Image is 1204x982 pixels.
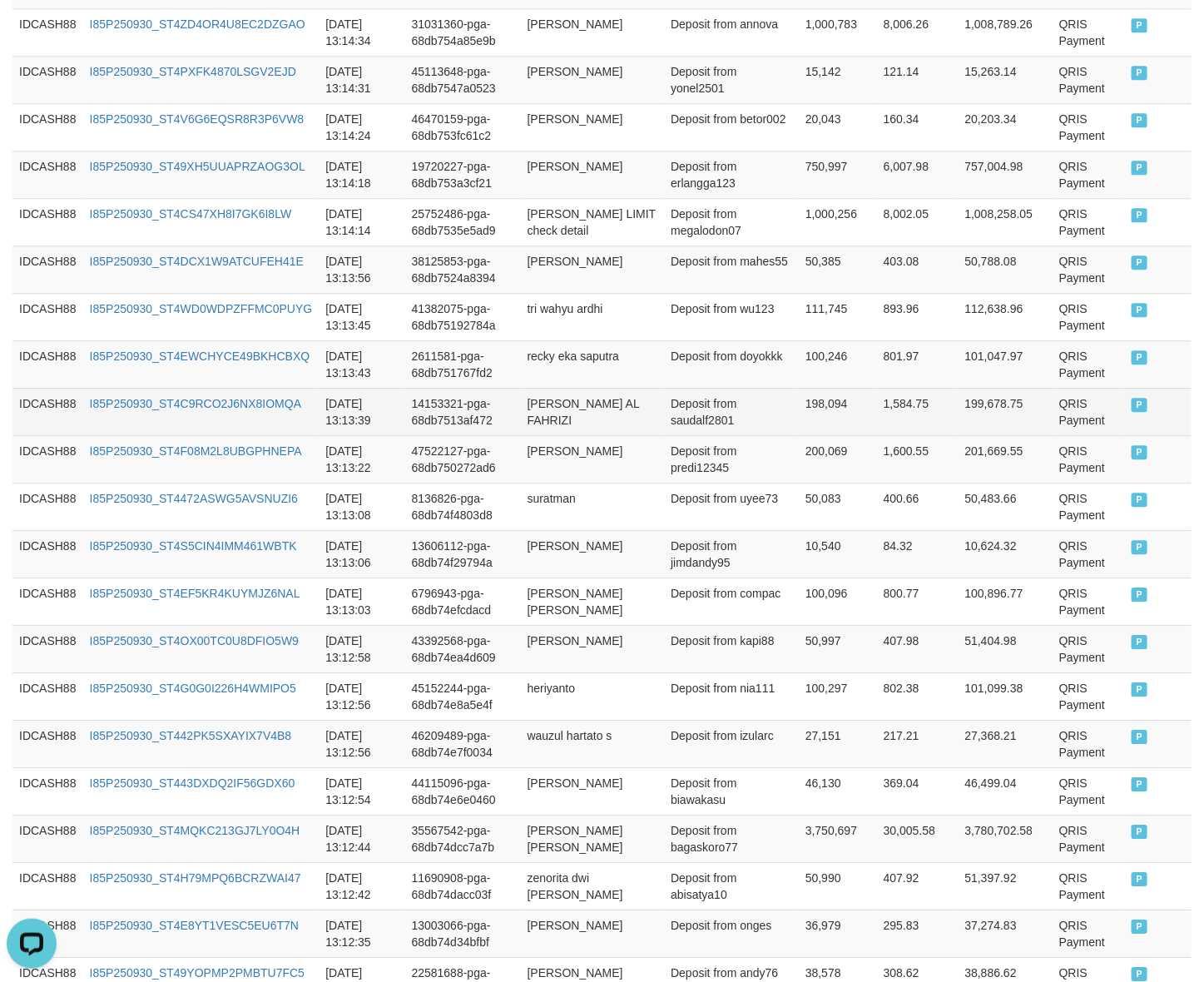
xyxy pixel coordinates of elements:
td: 46,130 [799,767,877,815]
span: PAID [1132,350,1148,365]
td: IDCASH88 [12,625,83,672]
a: I85P250930_ST4G0G0I226H4WMIPO5 [90,682,296,695]
td: 41382075-pga-68db75192784a [405,293,521,340]
td: 37,274.83 [959,910,1053,957]
td: IDCASH88 [12,388,83,435]
span: PAID [1132,872,1148,886]
td: QRIS Payment [1053,530,1125,578]
td: IDCASH88 [12,910,83,957]
td: 121.14 [877,56,959,103]
td: 13003066-pga-68db74d34bfbf [405,910,521,957]
td: 27,151 [799,720,877,767]
td: IDCASH88 [12,56,83,103]
td: QRIS Payment [1053,720,1125,767]
td: 757,004.98 [959,151,1053,198]
td: 31031360-pga-68db754a85e9b [405,8,521,56]
td: [DATE] 13:13:22 [319,435,404,483]
td: Deposit from yonel2501 [664,56,799,103]
td: 1,008,789.26 [959,8,1053,56]
td: IDCASH88 [12,578,83,625]
td: 13606112-pga-68db74f29794a [405,530,521,578]
span: PAID [1132,208,1148,222]
td: IDCASH88 [12,198,83,245]
a: I85P250930_ST4CS47XH8I7GK6I8LW [90,207,292,221]
td: suratman [521,483,665,530]
td: 295.83 [877,910,959,957]
td: [DATE] 13:12:44 [319,815,404,862]
td: 199,678.75 [959,388,1053,435]
td: QRIS Payment [1053,672,1125,720]
td: [DATE] 13:13:03 [319,578,404,625]
td: QRIS Payment [1053,151,1125,198]
td: 84.32 [877,530,959,578]
td: [DATE] 13:13:39 [319,388,404,435]
td: 6796943-pga-68db74efcdacd [405,578,521,625]
td: 45113648-pga-68db7547a0523 [405,56,521,103]
td: 8136826-pga-68db74f4803d8 [405,483,521,530]
td: 46470159-pga-68db753fc61c2 [405,103,521,151]
span: PAID [1132,493,1148,507]
td: [DATE] 13:13:06 [319,530,404,578]
td: 750,997 [799,151,877,198]
td: [DATE] 13:14:24 [319,103,404,151]
a: I85P250930_ST4OX00TC0U8DFIO5W9 [90,634,299,647]
td: tri wahyu ardhi [521,293,665,340]
a: I85P250930_ST4EF5KR4KUYMJZ6NAL [90,587,300,600]
span: PAID [1132,920,1148,934]
td: [DATE] 13:12:56 [319,672,404,720]
span: PAID [1132,398,1148,412]
td: QRIS Payment [1053,910,1125,957]
span: PAID [1132,730,1148,744]
td: [DATE] 13:12:56 [319,720,404,767]
td: 50,990 [799,862,877,910]
td: [DATE] 13:14:34 [319,8,404,56]
td: [PERSON_NAME] [521,56,665,103]
a: I85P250930_ST4C9RCO2J6NX8IOMQA [90,397,301,410]
td: [DATE] 13:14:31 [319,56,404,103]
td: 201,669.55 [959,435,1053,483]
td: QRIS Payment [1053,578,1125,625]
td: Deposit from jimdandy95 [664,530,799,578]
td: 1,008,258.05 [959,198,1053,245]
td: Deposit from mahes55 [664,245,799,293]
td: [DATE] 13:13:56 [319,245,404,293]
td: Deposit from biawakasu [664,767,799,815]
td: 217.21 [877,720,959,767]
td: 8,002.05 [877,198,959,245]
td: [PERSON_NAME] [521,625,665,672]
td: Deposit from onges [664,910,799,957]
td: 100,246 [799,340,877,388]
td: QRIS Payment [1053,293,1125,340]
td: IDCASH88 [12,862,83,910]
td: 369.04 [877,767,959,815]
td: IDCASH88 [12,483,83,530]
td: [PERSON_NAME] [521,245,665,293]
td: QRIS Payment [1053,56,1125,103]
td: [DATE] 13:14:18 [319,151,404,198]
td: [PERSON_NAME] [521,151,665,198]
td: 100,096 [799,578,877,625]
td: 101,047.97 [959,340,1053,388]
td: QRIS Payment [1053,815,1125,862]
td: QRIS Payment [1053,483,1125,530]
td: [PERSON_NAME] [521,435,665,483]
td: 50,788.08 [959,245,1053,293]
td: 47522127-pga-68db750272ad6 [405,435,521,483]
td: 44115096-pga-68db74e6e0460 [405,767,521,815]
span: PAID [1132,255,1148,270]
td: QRIS Payment [1053,435,1125,483]
td: Deposit from uyee73 [664,483,799,530]
span: PAID [1132,66,1148,80]
td: QRIS Payment [1053,340,1125,388]
td: QRIS Payment [1053,625,1125,672]
td: Deposit from megalodon07 [664,198,799,245]
td: 10,624.32 [959,530,1053,578]
td: wauzul hartato s [521,720,665,767]
td: zenorita dwi [PERSON_NAME] [521,862,665,910]
td: 893.96 [877,293,959,340]
td: 46209489-pga-68db74e7f0034 [405,720,521,767]
td: Deposit from erlangga123 [664,151,799,198]
td: [PERSON_NAME] AL FAHRIZI [521,388,665,435]
td: IDCASH88 [12,530,83,578]
td: 10,540 [799,530,877,578]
